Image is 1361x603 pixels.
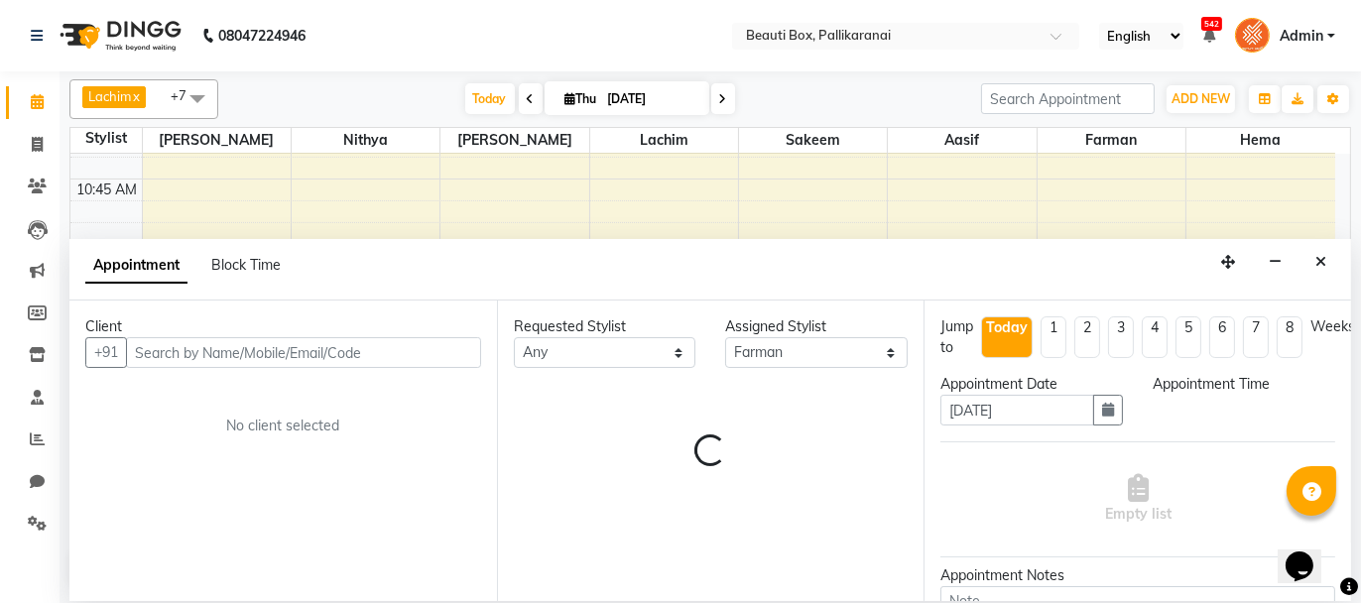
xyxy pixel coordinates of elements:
[739,128,887,153] span: Sakeem
[143,128,291,153] span: [PERSON_NAME]
[981,83,1155,114] input: Search Appointment
[292,128,439,153] span: Nithya
[1041,316,1066,358] li: 1
[888,128,1036,153] span: Aasif
[1277,316,1302,358] li: 8
[73,180,142,200] div: 10:45 AM
[1038,128,1185,153] span: Farman
[88,88,131,104] span: Lachim
[560,91,602,106] span: Thu
[1074,316,1100,358] li: 2
[940,374,1123,395] div: Appointment Date
[126,337,481,368] input: Search by Name/Mobile/Email/Code
[1306,247,1335,278] button: Close
[85,316,481,337] div: Client
[1108,316,1134,358] li: 3
[218,8,306,63] b: 08047224946
[70,128,142,149] div: Stylist
[1201,17,1222,31] span: 542
[1175,316,1201,358] li: 5
[1243,316,1269,358] li: 7
[171,87,201,103] span: +7
[133,416,433,436] div: No client selected
[1167,85,1235,113] button: ADD NEW
[131,88,140,104] a: x
[440,128,588,153] span: [PERSON_NAME]
[1105,474,1172,525] span: Empty list
[986,317,1028,338] div: Today
[1153,374,1335,395] div: Appointment Time
[51,8,186,63] img: logo
[940,565,1335,586] div: Appointment Notes
[1172,91,1230,106] span: ADD NEW
[1235,18,1270,53] img: Admin
[602,84,701,114] input: 2025-09-04
[940,395,1094,425] input: yyyy-mm-dd
[940,316,973,358] div: Jump to
[1203,27,1215,45] a: 542
[1280,26,1323,47] span: Admin
[514,316,696,337] div: Requested Stylist
[1278,524,1341,583] iframe: chat widget
[211,256,281,274] span: Block Time
[1142,316,1168,358] li: 4
[85,337,127,368] button: +91
[1310,316,1355,337] div: Weeks
[1209,316,1235,358] li: 6
[590,128,738,153] span: Lachim
[465,83,515,114] span: Today
[85,248,187,284] span: Appointment
[1186,128,1335,153] span: Hema
[725,316,908,337] div: Assigned Stylist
